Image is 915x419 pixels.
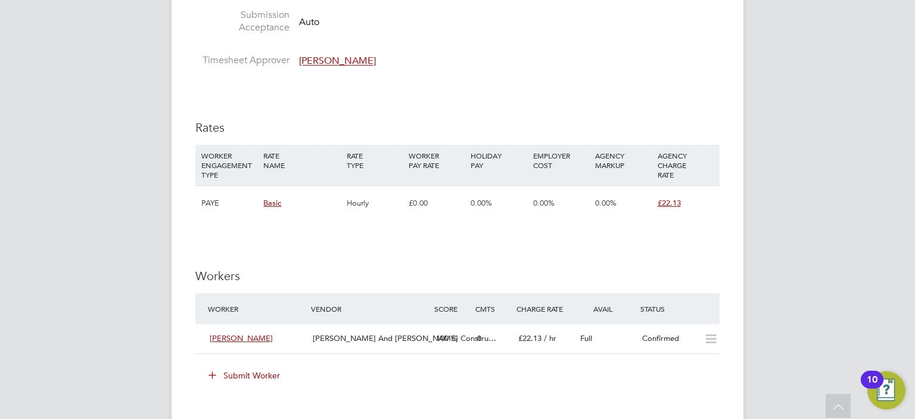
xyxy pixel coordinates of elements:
[406,145,468,176] div: WORKER PAY RATE
[406,186,468,221] div: £0.00
[344,145,406,176] div: RATE TYPE
[468,145,530,176] div: HOLIDAY PAY
[260,145,343,176] div: RATE NAME
[655,145,717,185] div: AGENCY CHARGE RATE
[477,333,481,343] span: 0
[205,298,308,319] div: Worker
[530,145,592,176] div: EMPLOYER COST
[313,333,496,343] span: [PERSON_NAME] And [PERSON_NAME] Constru…
[575,298,637,319] div: Avail
[195,268,720,284] h3: Workers
[658,198,681,208] span: £22.13
[518,333,541,343] span: £22.13
[637,329,699,349] div: Confirmed
[867,380,877,395] div: 10
[472,298,513,319] div: Cmts
[580,333,592,343] span: Full
[195,54,290,67] label: Timesheet Approver
[263,198,281,208] span: Basic
[344,186,406,221] div: Hourly
[436,333,449,343] span: 100
[867,371,905,409] button: Open Resource Center, 10 new notifications
[299,55,376,67] span: [PERSON_NAME]
[533,198,555,208] span: 0.00%
[198,186,260,221] div: PAYE
[299,16,319,28] span: Auto
[431,298,472,319] div: Score
[195,120,720,135] h3: Rates
[637,298,720,319] div: Status
[471,198,492,208] span: 0.00%
[592,145,654,176] div: AGENCY MARKUP
[544,333,556,343] span: / hr
[210,333,273,343] span: [PERSON_NAME]
[308,298,431,319] div: Vendor
[195,9,290,34] label: Submission Acceptance
[513,298,575,319] div: Charge Rate
[198,145,260,185] div: WORKER ENGAGEMENT TYPE
[595,198,617,208] span: 0.00%
[200,366,290,385] button: Submit Worker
